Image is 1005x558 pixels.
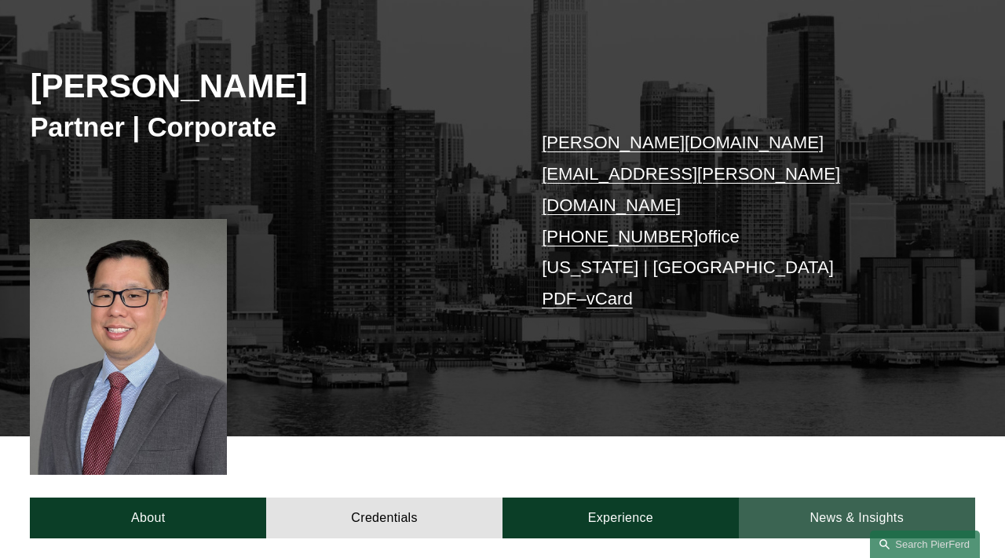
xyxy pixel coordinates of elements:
[30,498,266,538] a: About
[542,289,576,308] a: PDF
[30,111,502,144] h3: Partner | Corporate
[30,66,502,106] h2: [PERSON_NAME]
[542,127,935,315] p: office [US_STATE] | [GEOGRAPHIC_DATA] –
[542,133,840,215] a: [PERSON_NAME][DOMAIN_NAME][EMAIL_ADDRESS][PERSON_NAME][DOMAIN_NAME]
[870,531,980,558] a: Search this site
[542,227,698,246] a: [PHONE_NUMBER]
[739,498,975,538] a: News & Insights
[502,498,739,538] a: Experience
[266,498,502,538] a: Credentials
[587,289,633,308] a: vCard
